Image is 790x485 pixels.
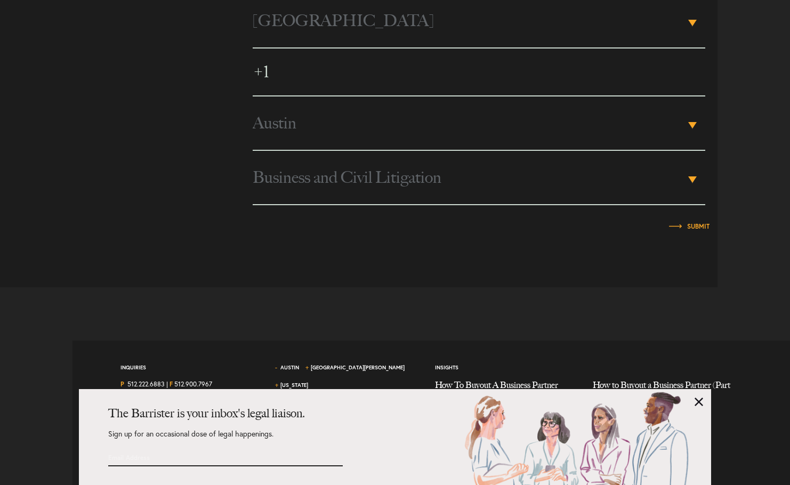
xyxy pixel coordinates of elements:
[280,364,299,371] a: Austin
[688,176,697,183] b: ▾
[687,223,710,230] input: Submit
[435,379,576,411] a: How To Buyout A Business Partner (Part 3)
[688,122,697,128] b: ▾
[166,379,168,391] span: |
[253,48,705,96] input: Phone number
[435,364,458,371] a: Insights
[688,20,697,26] b: ▾
[108,430,343,448] p: Sign up for an occasional dose of legal happenings.
[593,379,734,411] a: How to Buyout a Business Partner (Part 1)
[280,382,308,389] a: [US_STATE]
[170,380,173,388] strong: F
[174,380,212,388] a: 512.900.7967
[120,380,124,388] strong: P
[108,448,284,466] input: Email Address
[311,364,405,371] a: [GEOGRAPHIC_DATA][PERSON_NAME]
[127,380,165,388] a: Call us at 5122226883
[253,96,685,150] span: Austin
[253,151,685,204] span: Business and Civil Litigation
[120,364,146,379] span: Inquiries
[108,406,305,421] strong: The Barrister is your inbox's legal liaison.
